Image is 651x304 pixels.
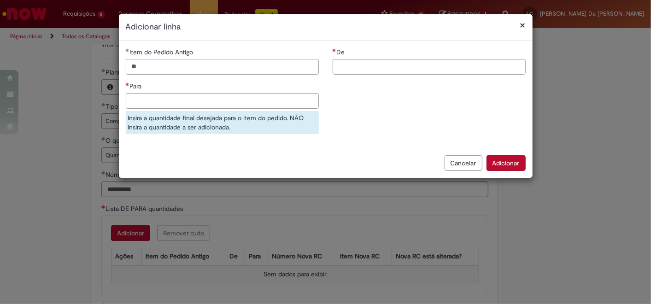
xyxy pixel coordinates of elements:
input: De [333,59,526,75]
button: Adicionar [487,155,526,171]
input: Para [126,93,319,109]
span: De [337,48,347,56]
span: Obrigatório Preenchido [126,48,130,52]
h2: Adicionar linha [126,21,526,33]
span: Para [130,82,144,90]
button: Cancelar [445,155,482,171]
input: Item do Pedido Antigo [126,59,319,75]
span: Necessários [333,48,337,52]
button: Fechar modal [520,20,526,30]
div: Insira a quantidade final desejada para o item do pedido. NÃO insira a quantidade a ser adicionada. [126,111,319,134]
span: Necessários [126,82,130,86]
span: Item do Pedido Antigo [130,48,195,56]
